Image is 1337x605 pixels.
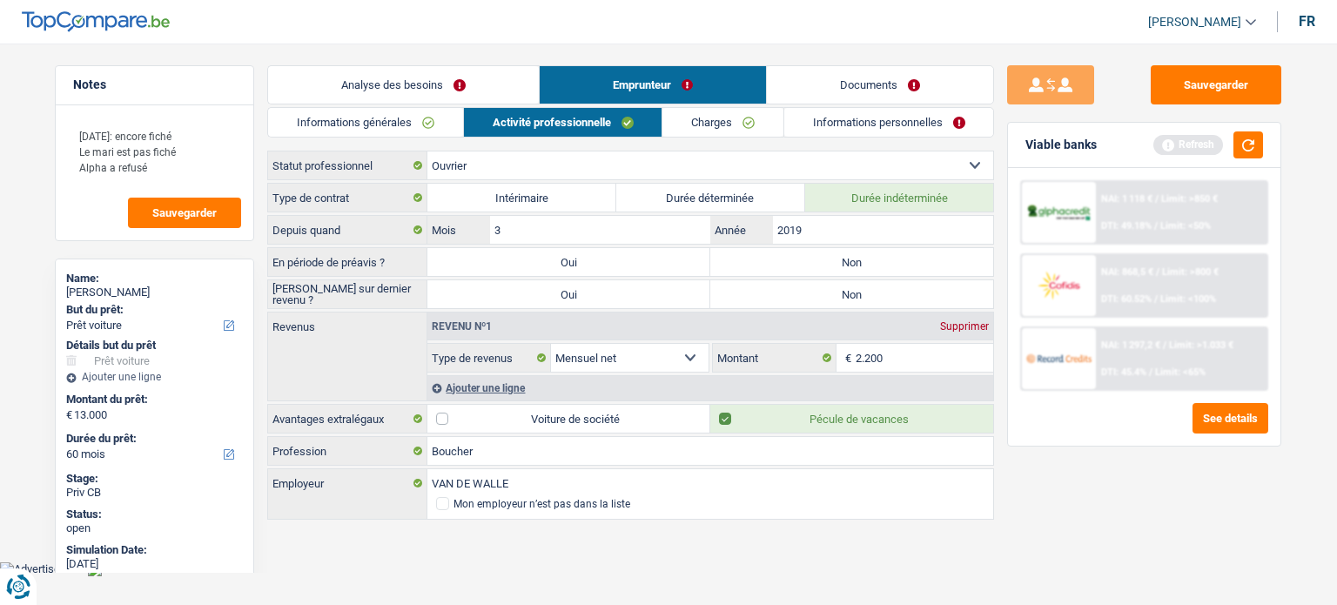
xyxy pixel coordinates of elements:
[427,248,710,276] label: Oui
[1151,65,1281,104] button: Sauvegarder
[66,508,243,521] div: Status:
[1160,293,1216,305] span: Limit: <100%
[767,66,993,104] a: Documents
[66,408,72,422] span: €
[66,371,243,383] div: Ajouter une ligne
[1163,339,1166,351] span: /
[1155,366,1206,378] span: Limit: <65%
[1148,15,1241,30] span: [PERSON_NAME]
[713,344,836,372] label: Montant
[427,184,616,212] label: Intérimaire
[66,472,243,486] div: Stage:
[1149,366,1152,378] span: /
[268,280,427,308] label: [PERSON_NAME] sur dernier revenu ?
[1299,13,1315,30] div: fr
[1025,138,1097,152] div: Viable banks
[1026,269,1091,301] img: Cofidis
[427,405,710,433] label: Voiture de société
[73,77,236,92] h5: Notes
[66,286,243,299] div: [PERSON_NAME]
[662,108,783,137] a: Charges
[268,313,427,333] label: Revenus
[128,198,241,228] button: Sauvegarder
[427,321,496,332] div: Revenu nº1
[1161,193,1218,205] span: Limit: >850 €
[464,108,662,137] a: Activité professionnelle
[1154,220,1158,232] span: /
[427,375,993,400] div: Ajouter une ligne
[616,184,805,212] label: Durée déterminée
[268,405,427,433] label: Avantages extralégaux
[427,469,993,497] input: Cherchez votre employeur
[268,108,463,137] a: Informations générales
[1026,203,1091,223] img: AlphaCredit
[66,432,239,446] label: Durée du prêt:
[268,151,427,179] label: Statut professionnel
[66,486,243,500] div: Priv CB
[710,216,772,244] label: Année
[66,339,243,353] div: Détails but du prêt
[66,393,239,407] label: Montant du prêt:
[66,303,239,317] label: But du prêt:
[710,405,993,433] label: Pécule de vacances
[936,321,993,332] div: Supprimer
[268,66,539,104] a: Analyse des besoins
[1153,135,1223,154] div: Refresh
[1101,266,1153,278] span: NAI: 868,5 €
[805,184,994,212] label: Durée indéterminée
[268,184,427,212] label: Type de contrat
[836,344,856,372] span: €
[1026,342,1091,374] img: Record Credits
[268,437,427,465] label: Profession
[427,344,551,372] label: Type de revenus
[1101,220,1152,232] span: DTI: 49.18%
[1160,220,1211,232] span: Limit: <50%
[1156,266,1159,278] span: /
[1134,8,1256,37] a: [PERSON_NAME]
[66,543,243,557] div: Simulation Date:
[268,248,427,276] label: En période de préavis ?
[1101,339,1160,351] span: NAI: 1 297,2 €
[1154,293,1158,305] span: /
[1101,293,1152,305] span: DTI: 60.52%
[710,280,993,308] label: Non
[66,272,243,286] div: Name:
[540,66,766,104] a: Emprunteur
[268,216,427,244] label: Depuis quand
[773,216,993,244] input: AAAA
[1101,366,1146,378] span: DTI: 45.4%
[268,469,427,497] label: Employeur
[427,280,710,308] label: Oui
[1101,193,1152,205] span: NAI: 1 118 €
[454,499,630,509] div: Mon employeur n’est pas dans la liste
[1169,339,1233,351] span: Limit: >1.033 €
[1193,403,1268,434] button: See details
[22,11,170,32] img: TopCompare Logo
[427,216,489,244] label: Mois
[66,521,243,535] div: open
[490,216,710,244] input: MM
[1155,193,1159,205] span: /
[710,248,993,276] label: Non
[1162,266,1219,278] span: Limit: >800 €
[66,557,243,571] div: [DATE]
[152,207,217,218] span: Sauvegarder
[784,108,994,137] a: Informations personnelles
